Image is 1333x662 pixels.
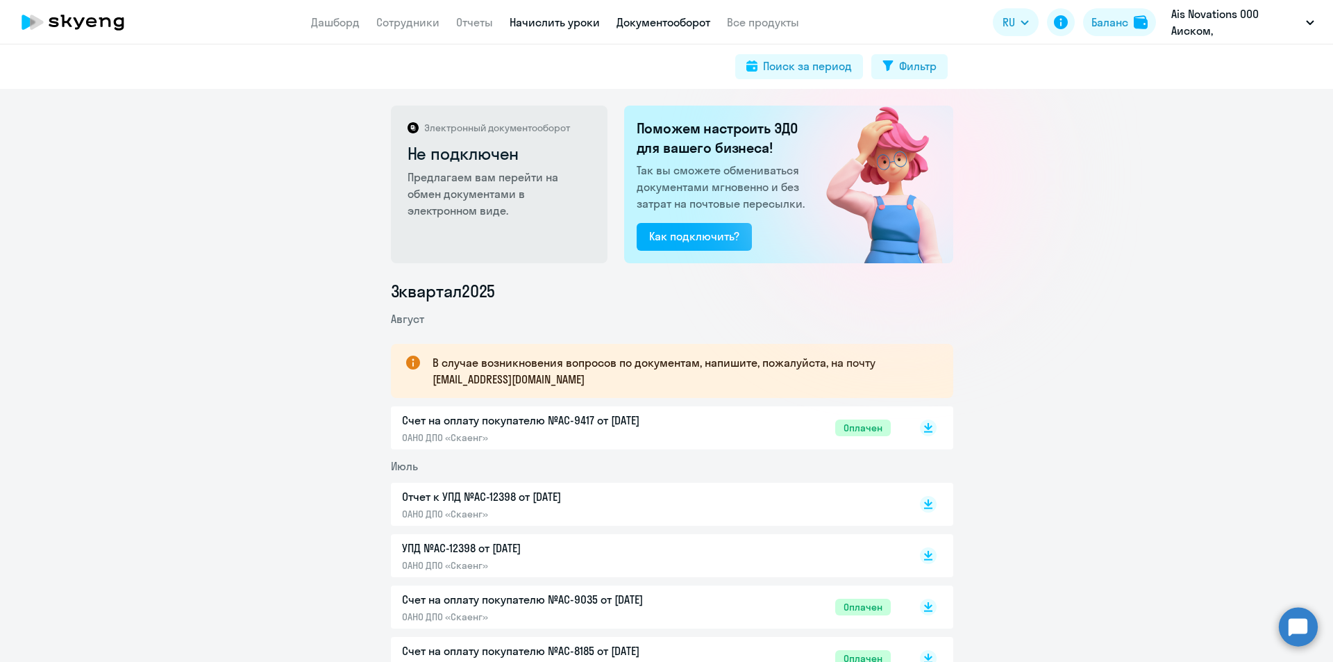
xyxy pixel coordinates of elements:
[1083,8,1156,36] button: Балансbalance
[402,540,694,556] p: УПД №AC-12398 от [DATE]
[510,15,600,29] a: Начислить уроки
[993,8,1039,36] button: RU
[402,431,694,444] p: ОАНО ДПО «Скаенг»
[637,162,809,212] p: Так вы сможете обмениваться документами мгновенно и без затрат на почтовые пересылки.
[1164,6,1321,39] button: Ais Novations ООО Аиском, [GEOGRAPHIC_DATA], ООО
[424,122,570,134] p: Электронный документооборот
[871,54,948,79] button: Фильтр
[1091,14,1128,31] div: Баланс
[402,412,891,444] a: Счет на оплату покупателю №AC-9417 от [DATE]ОАНО ДПО «Скаенг»Оплачен
[402,488,694,505] p: Отчет к УПД №AC-12398 от [DATE]
[311,15,360,29] a: Дашборд
[735,54,863,79] button: Поиск за период
[835,420,891,436] span: Оплачен
[408,142,593,165] h2: Не подключен
[402,591,694,608] p: Счет на оплату покупателю №AC-9035 от [DATE]
[402,412,694,429] p: Счет на оплату покупателю №AC-9417 от [DATE]
[899,58,937,74] div: Фильтр
[402,508,694,520] p: ОАНО ДПО «Скаенг»
[797,106,953,263] img: not_connected
[391,312,424,326] span: Август
[727,15,799,29] a: Все продукты
[433,354,928,388] p: В случае возникновения вопросов по документам, напишите, пожалуйста, на почту [EMAIL_ADDRESS][DOM...
[1171,6,1300,39] p: Ais Novations ООО Аиском, [GEOGRAPHIC_DATA], ООО
[402,611,694,623] p: ОАНО ДПО «Скаенг»
[1134,15,1148,29] img: balance
[376,15,439,29] a: Сотрудники
[391,280,953,302] li: 3 квартал 2025
[763,58,852,74] div: Поиск за период
[402,488,891,520] a: Отчет к УПД №AC-12398 от [DATE]ОАНО ДПО «Скаенг»
[456,15,493,29] a: Отчеты
[1003,14,1015,31] span: RU
[649,228,739,245] div: Как подключить?
[402,559,694,572] p: ОАНО ДПО «Скаенг»
[391,459,418,473] span: Июль
[402,591,891,623] a: Счет на оплату покупателю №AC-9035 от [DATE]ОАНО ДПО «Скаенг»Оплачен
[637,223,752,251] button: Как подключить?
[408,169,593,219] p: Предлагаем вам перейти на обмен документами в электронном виде.
[402,540,891,572] a: УПД №AC-12398 от [DATE]ОАНО ДПО «Скаенг»
[835,599,891,615] span: Оплачен
[637,119,809,158] h2: Поможем настроить ЭДО для вашего бизнеса!
[402,643,694,659] p: Счет на оплату покупателю №AC-8185 от [DATE]
[617,15,710,29] a: Документооборот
